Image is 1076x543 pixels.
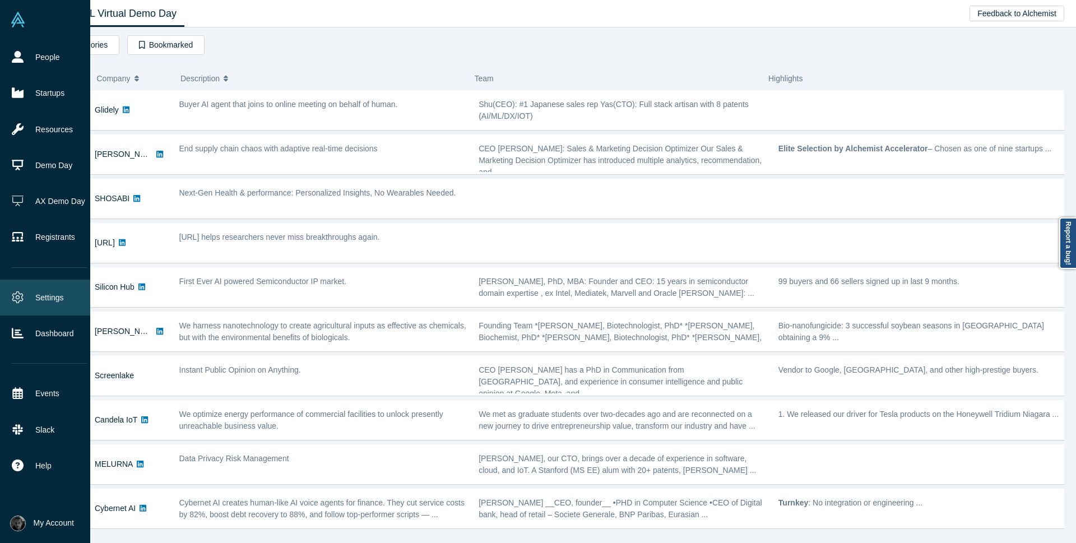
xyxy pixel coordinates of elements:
span: [URL] helps researchers never miss breakthroughs again. [179,233,380,242]
span: [PERSON_NAME], our CTO, brings over a decade of experience in software, cloud, and IoT. A Stanfor... [479,454,756,475]
button: Bookmarked [127,35,205,55]
a: Glidely [95,105,119,114]
a: Class XL Virtual Demo Day [47,1,184,27]
span: Instant Public Opinion on Anything. [179,365,301,374]
span: Company [97,67,131,90]
span: We optimize energy performance of commercial facilities to unlock presently unreachable business ... [179,410,443,430]
p: Vendor to Google, [GEOGRAPHIC_DATA], and other high-prestige buyers. [778,364,1066,376]
span: [PERSON_NAME] __CEO, founder__ •PHD in Computer Science •CEO of Digital bank, head of retail – So... [479,498,762,519]
span: Team [475,74,494,83]
strong: Turnkey [778,498,808,507]
a: SHOSABI [95,194,129,203]
a: [URL] [95,238,115,247]
span: Data Privacy Risk Management [179,454,289,463]
button: My Account [10,516,74,531]
span: Shu(CEO): #1 Japanese sales rep Yas(CTO): Full stack artisan with 8 patents (AI/ML/DX/IOT) [479,100,749,120]
span: CEO [PERSON_NAME] has a PhD in Communication from [GEOGRAPHIC_DATA], and experience in consumer i... [479,365,743,398]
a: MELURNA [95,460,133,468]
span: CEO [PERSON_NAME]: Sales & Marketing Decision Optimizer Our Sales & Marketing Decision Optimizer ... [479,144,762,177]
span: First Ever AI powered Semiconductor IP market. [179,277,347,286]
span: My Account [34,517,74,529]
img: Alchemist Vault Logo [10,12,26,27]
button: Company [97,67,169,90]
p: : No integration or engineering ... [778,497,1066,509]
a: Silicon Hub [95,282,134,291]
span: Description [180,67,220,90]
a: Candela IoT [95,415,137,424]
a: Report a bug! [1059,217,1076,269]
p: – Chosen as one of nine startups ... [778,143,1066,155]
span: We met as graduate students over two-decades ago and are reconnected on a new journey to drive en... [479,410,755,430]
span: Founding Team *[PERSON_NAME], Biotechnologist, PhD* *[PERSON_NAME], Biochemist, PhD* *[PERSON_NAM... [479,321,762,354]
img: Rami C.'s Account [10,516,26,531]
button: Description [180,67,463,90]
a: [PERSON_NAME] [95,150,159,159]
a: Screenlake [95,371,134,380]
span: Cybernet AI creates human-like AI voice agents for finance. They cut service costs by 82%, boost ... [179,498,465,519]
span: Next-Gen Health & performance: Personalized Insights, No Wearables Needed. [179,188,456,197]
a: [PERSON_NAME] [95,327,159,336]
a: Сybernet AI [95,504,136,513]
span: Highlights [768,74,803,83]
p: 99 buyers and 66 sellers signed up in last 9 months. [778,276,1066,287]
span: We harness nanotechnology to create agricultural inputs as effective as chemicals, but with the e... [179,321,466,342]
p: Bio-nanofungicide: 3 successful soybean seasons in [GEOGRAPHIC_DATA] obtaining a 9% ... [778,320,1066,344]
span: Help [35,460,52,472]
button: Feedback to Alchemist [970,6,1064,21]
li: We released our driver for Tesla products on the Honeywell Tridium Niagara ... [787,409,1066,420]
span: Buyer AI agent that joins to online meeting on behalf of human. [179,100,398,109]
strong: Elite Selection by Alchemist Accelerator [778,144,928,153]
span: [PERSON_NAME], PhD, MBA: Founder and CEO: 15 years in semiconductor domain expertise , ex Intel, ... [479,277,754,298]
span: End supply chain chaos with adaptive real-time decisions [179,144,378,153]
